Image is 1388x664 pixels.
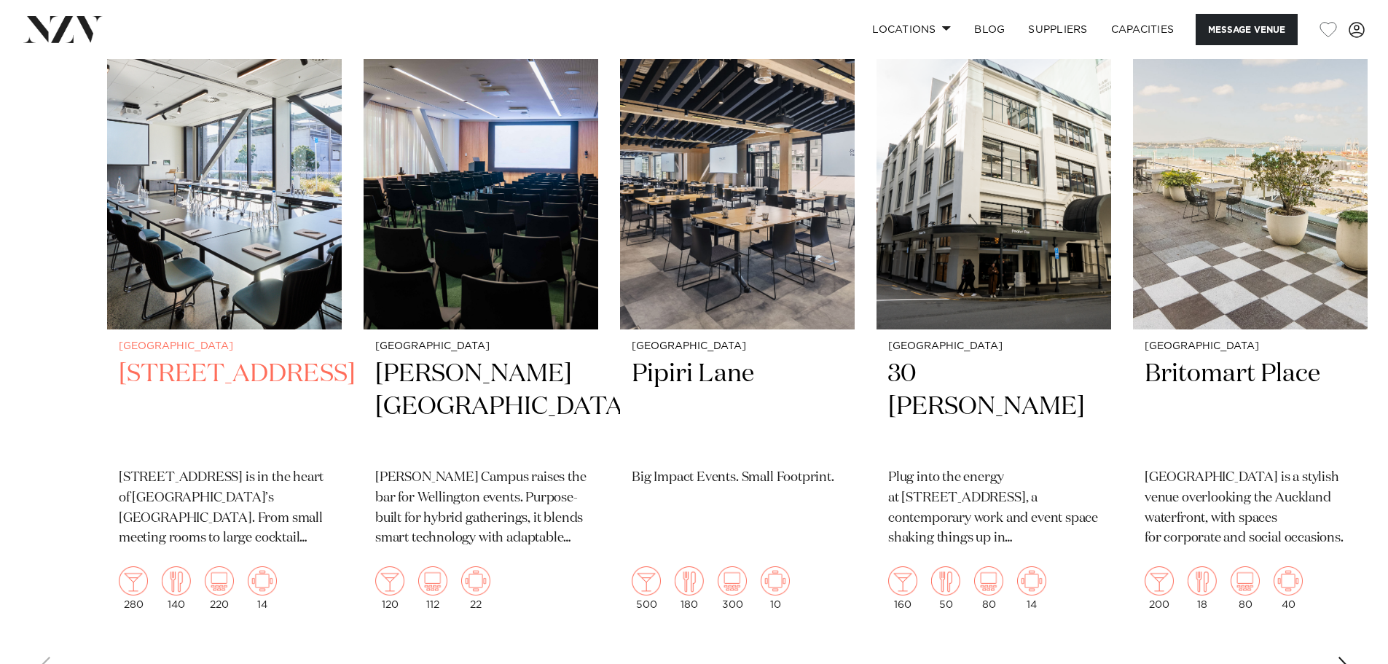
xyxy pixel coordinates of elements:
img: cocktail.png [375,566,404,595]
div: 500 [632,566,661,610]
img: dining.png [931,566,960,595]
img: theatre.png [1231,566,1260,595]
a: SUPPLIERS [1016,14,1099,45]
small: [GEOGRAPHIC_DATA] [632,341,843,352]
a: [GEOGRAPHIC_DATA] [STREET_ADDRESS] [STREET_ADDRESS] is in the heart of [GEOGRAPHIC_DATA]’s [GEOGR... [107,15,342,622]
div: 80 [974,566,1003,610]
div: 180 [675,566,704,610]
div: 40 [1274,566,1303,610]
div: 10 [761,566,790,610]
img: cocktail.png [119,566,148,595]
div: 160 [888,566,917,610]
img: dining.png [162,566,191,595]
img: meeting.png [1274,566,1303,595]
div: 220 [205,566,234,610]
div: 120 [375,566,404,610]
a: Locations [860,14,962,45]
img: theatre.png [205,566,234,595]
img: cocktail.png [888,566,917,595]
div: 280 [119,566,148,610]
div: 50 [931,566,960,610]
small: [GEOGRAPHIC_DATA] [375,341,587,352]
swiper-slide: 4 / 6 [877,15,1111,622]
h2: 30 [PERSON_NAME] [888,358,1099,456]
h2: [STREET_ADDRESS] [119,358,330,456]
img: theatre.png [418,566,447,595]
div: 140 [162,566,191,610]
img: dining.png [675,566,704,595]
h2: Britomart Place [1145,358,1356,456]
swiper-slide: 2 / 6 [364,15,598,622]
a: [GEOGRAPHIC_DATA] Britomart Place [GEOGRAPHIC_DATA] is a stylish venue overlooking the Auckland w... [1133,15,1368,622]
small: [GEOGRAPHIC_DATA] [119,341,330,352]
swiper-slide: 1 / 6 [107,15,342,622]
div: 22 [461,566,490,610]
img: meeting.png [761,566,790,595]
img: nzv-logo.png [23,16,103,42]
small: [GEOGRAPHIC_DATA] [1145,341,1356,352]
a: [GEOGRAPHIC_DATA] Pipiri Lane Big Impact Events. Small Footprint. 500 180 300 10 [620,15,855,622]
h2: Pipiri Lane [632,358,843,456]
p: Big Impact Events. Small Footprint. [632,468,843,488]
small: [GEOGRAPHIC_DATA] [888,341,1099,352]
img: cocktail.png [1145,566,1174,595]
div: 14 [1017,566,1046,610]
swiper-slide: 5 / 6 [1133,15,1368,622]
div: 14 [248,566,277,610]
swiper-slide: 3 / 6 [620,15,855,622]
div: 200 [1145,566,1174,610]
div: 300 [718,566,747,610]
img: meeting.png [248,566,277,595]
a: BLOG [962,14,1016,45]
a: [GEOGRAPHIC_DATA] 30 [PERSON_NAME] Plug into the energy at [STREET_ADDRESS], a contemporary work ... [877,15,1111,622]
button: Message Venue [1196,14,1298,45]
p: [PERSON_NAME] Campus raises the bar for Wellington events. Purpose-built for hybrid gatherings, i... [375,468,587,550]
img: theatre.png [718,566,747,595]
div: 80 [1231,566,1260,610]
img: cocktail.png [632,566,661,595]
p: [STREET_ADDRESS] is in the heart of [GEOGRAPHIC_DATA]’s [GEOGRAPHIC_DATA]. From small meeting roo... [119,468,330,550]
h2: [PERSON_NAME][GEOGRAPHIC_DATA] [375,358,587,456]
a: Capacities [1099,14,1186,45]
img: theatre.png [974,566,1003,595]
img: meeting.png [461,566,490,595]
div: 18 [1188,566,1217,610]
div: 112 [418,566,447,610]
a: [GEOGRAPHIC_DATA] [PERSON_NAME][GEOGRAPHIC_DATA] [PERSON_NAME] Campus raises the bar for Wellingt... [364,15,598,622]
p: [GEOGRAPHIC_DATA] is a stylish venue overlooking the Auckland waterfront, with spaces for corpora... [1145,468,1356,550]
img: dining.png [1188,566,1217,595]
p: Plug into the energy at [STREET_ADDRESS], a contemporary work and event space shaking things up i... [888,468,1099,550]
img: meeting.png [1017,566,1046,595]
